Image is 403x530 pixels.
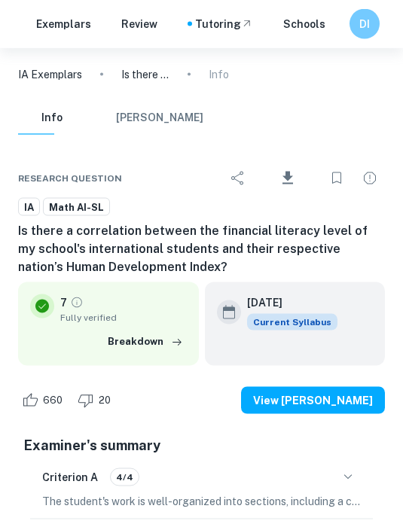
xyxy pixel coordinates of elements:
span: IA [19,200,39,215]
span: 20 [90,393,119,408]
a: IA Exemplars [18,66,82,83]
a: IA [18,198,40,217]
button: Info [18,102,86,135]
span: Current Syllabus [247,314,337,330]
button: View [PERSON_NAME] [241,387,385,414]
span: 660 [35,393,71,408]
h6: [DATE] [247,294,325,311]
p: 7 [60,294,67,311]
div: Bookmark [322,163,352,193]
h6: DI [356,16,374,32]
h6: Is there a correlation between the financial literacy level of my school's international students... [18,222,385,276]
button: Breakdown [104,330,187,353]
span: 4/4 [111,471,139,484]
h6: Criterion A [42,469,98,486]
h5: Examiner's summary [24,435,379,455]
p: Info [209,66,229,83]
div: Download [256,159,319,198]
a: Math AI-SL [43,198,110,217]
p: Is there a correlation between the financial literacy level of my school's international students... [121,66,169,83]
button: [PERSON_NAME] [116,102,203,135]
p: The student's work is well-organized into sections, including a clear introduction, subdivided bo... [42,493,361,510]
span: Math AI-SL [44,200,109,215]
span: Research question [18,172,122,185]
div: Report issue [355,163,385,193]
div: This exemplar is based on the current syllabus. Feel free to refer to it for inspiration/ideas wh... [247,314,337,330]
span: Fully verified [60,311,187,324]
div: Like [18,388,71,413]
a: Grade fully verified [70,296,84,309]
a: Tutoring [195,16,253,32]
div: Dislike [74,388,119,413]
div: Share [223,163,253,193]
p: Review [121,16,157,32]
a: Schools [283,16,325,32]
button: DI [350,9,380,39]
p: Exemplars [36,16,91,32]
